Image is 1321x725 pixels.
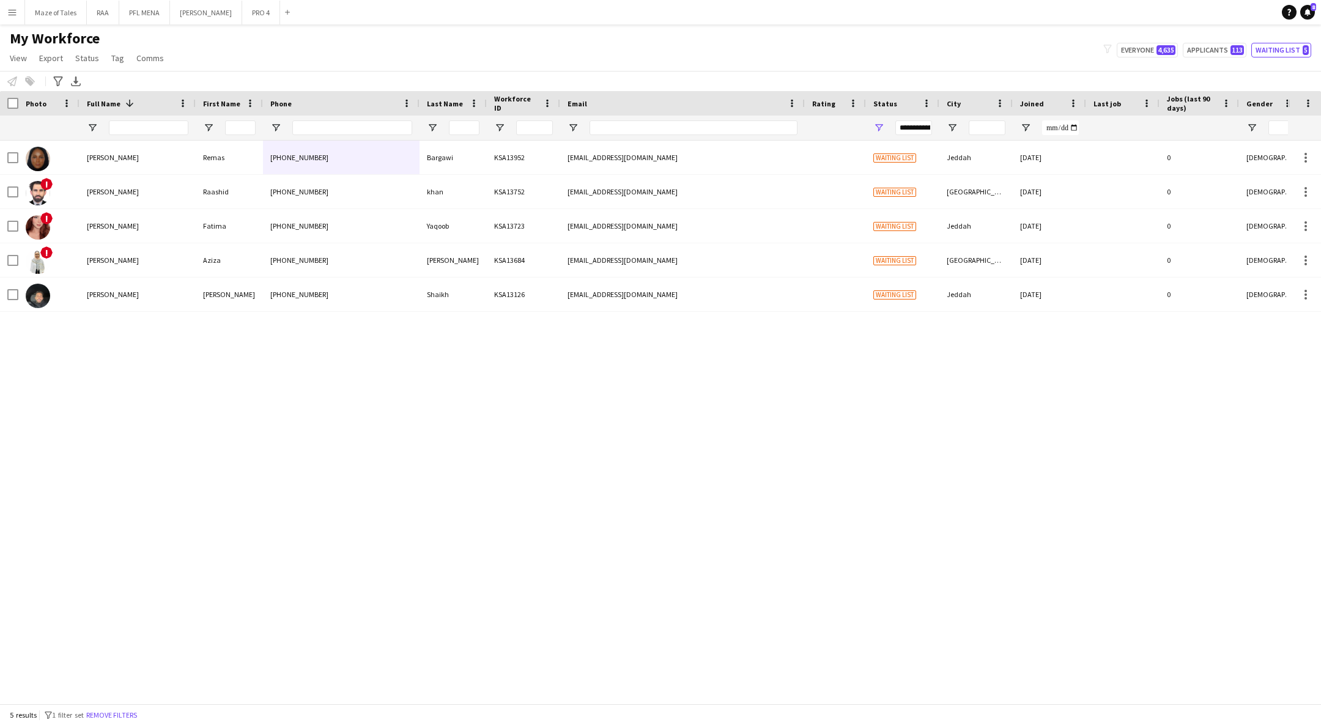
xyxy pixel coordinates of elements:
[1239,141,1300,174] div: [DEMOGRAPHIC_DATA]
[939,175,1013,208] div: [GEOGRAPHIC_DATA]
[87,187,139,196] span: [PERSON_NAME]
[26,284,50,308] img: Abdulrahman Shaikh
[1013,243,1086,277] div: [DATE]
[1300,5,1315,20] a: 8
[39,53,63,64] span: Export
[136,53,164,64] span: Comms
[873,290,916,300] span: Waiting list
[494,122,505,133] button: Open Filter Menu
[270,122,281,133] button: Open Filter Menu
[947,99,961,108] span: City
[196,175,263,208] div: Raashid
[560,243,805,277] div: [EMAIL_ADDRESS][DOMAIN_NAME]
[420,141,487,174] div: Bargawi
[1013,141,1086,174] div: [DATE]
[292,120,412,135] input: Phone Filter Input
[1160,243,1239,277] div: 0
[1020,122,1031,133] button: Open Filter Menu
[10,29,100,48] span: My Workforce
[568,122,579,133] button: Open Filter Menu
[873,153,916,163] span: Waiting list
[1246,99,1273,108] span: Gender
[1246,122,1257,133] button: Open Filter Menu
[87,99,120,108] span: Full Name
[1311,3,1316,11] span: 8
[1160,141,1239,174] div: 0
[487,141,560,174] div: KSA13952
[1160,209,1239,243] div: 0
[568,99,587,108] span: Email
[1167,94,1217,112] span: Jobs (last 90 days)
[487,278,560,311] div: KSA13126
[10,53,27,64] span: View
[34,50,68,66] a: Export
[40,246,53,259] span: !
[812,99,835,108] span: Rating
[25,1,87,24] button: Maze of Tales
[590,120,797,135] input: Email Filter Input
[203,122,214,133] button: Open Filter Menu
[40,178,53,190] span: !
[196,141,263,174] div: Remas
[873,188,916,197] span: Waiting list
[87,256,139,265] span: [PERSON_NAME]
[487,175,560,208] div: KSA13752
[263,175,420,208] div: [PHONE_NUMBER]
[68,74,83,89] app-action-btn: Export XLSX
[196,209,263,243] div: Fatima
[939,243,1013,277] div: [GEOGRAPHIC_DATA]
[84,708,139,722] button: Remove filters
[420,175,487,208] div: khan
[420,278,487,311] div: Shaikh
[52,710,84,719] span: 1 filter set
[270,99,292,108] span: Phone
[873,256,916,265] span: Waiting list
[1013,209,1086,243] div: [DATE]
[1117,43,1178,57] button: Everyone4,635
[196,278,263,311] div: [PERSON_NAME]
[1230,45,1244,55] span: 113
[1239,209,1300,243] div: [DEMOGRAPHIC_DATA]
[5,50,32,66] a: View
[873,222,916,231] span: Waiting list
[26,215,50,240] img: Fatima Yaqoob
[560,175,805,208] div: [EMAIL_ADDRESS][DOMAIN_NAME]
[106,50,129,66] a: Tag
[560,141,805,174] div: [EMAIL_ADDRESS][DOMAIN_NAME]
[873,122,884,133] button: Open Filter Menu
[1013,175,1086,208] div: [DATE]
[70,50,104,66] a: Status
[494,94,538,112] span: Workforce ID
[263,141,420,174] div: [PHONE_NUMBER]
[87,1,119,24] button: RAA
[427,99,463,108] span: Last Name
[939,278,1013,311] div: Jeddah
[939,141,1013,174] div: Jeddah
[1156,45,1175,55] span: 4,635
[516,120,553,135] input: Workforce ID Filter Input
[560,209,805,243] div: [EMAIL_ADDRESS][DOMAIN_NAME]
[1303,45,1309,55] span: 5
[170,1,242,24] button: [PERSON_NAME]
[939,209,1013,243] div: Jeddah
[26,99,46,108] span: Photo
[1160,278,1239,311] div: 0
[87,221,139,230] span: [PERSON_NAME]
[1251,43,1311,57] button: Waiting list5
[420,243,487,277] div: [PERSON_NAME]
[1160,175,1239,208] div: 0
[26,147,50,171] img: Remas Bargawi
[449,120,479,135] input: Last Name Filter Input
[87,290,139,299] span: [PERSON_NAME]
[75,53,99,64] span: Status
[947,122,958,133] button: Open Filter Menu
[111,53,124,64] span: Tag
[560,278,805,311] div: [EMAIL_ADDRESS][DOMAIN_NAME]
[1042,120,1079,135] input: Joined Filter Input
[1239,278,1300,311] div: [DEMOGRAPHIC_DATA]
[51,74,65,89] app-action-btn: Advanced filters
[487,243,560,277] div: KSA13684
[26,181,50,205] img: Raashid khan
[131,50,169,66] a: Comms
[263,243,420,277] div: [PHONE_NUMBER]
